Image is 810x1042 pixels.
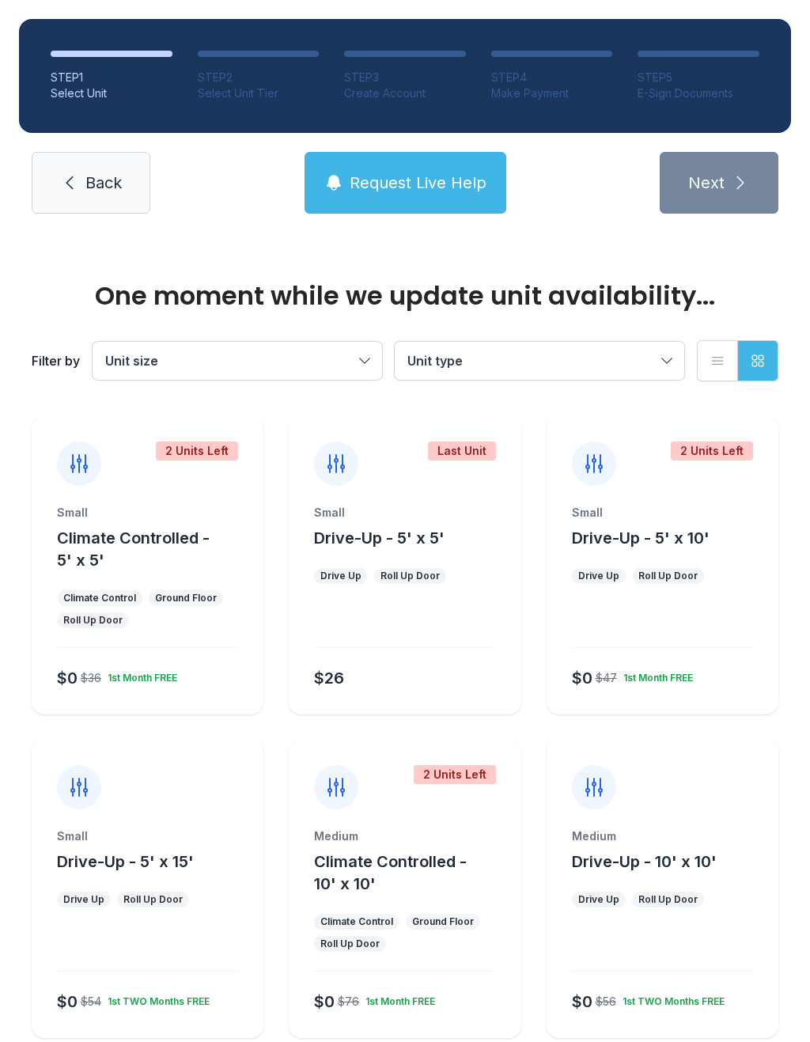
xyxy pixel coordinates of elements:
span: Unit type [407,353,463,369]
div: Medium [314,828,495,844]
div: Small [314,505,495,521]
div: $47 [596,670,617,686]
div: 2 Units Left [414,765,496,784]
div: E-Sign Documents [638,85,759,101]
div: $54 [81,994,101,1010]
div: Small [57,828,238,844]
button: Drive-Up - 5' x 5' [314,527,445,549]
span: Drive-Up - 5' x 5' [314,529,445,548]
div: One moment while we update unit availability... [32,283,778,309]
button: Drive-Up - 10' x 10' [572,851,717,873]
div: Filter by [32,351,80,370]
div: $0 [57,991,78,1013]
div: Drive Up [320,570,361,582]
div: Climate Control [63,592,136,604]
button: Climate Controlled - 5' x 5' [57,527,257,571]
div: Roll Up Door [320,938,380,950]
div: $36 [81,670,101,686]
div: 2 Units Left [156,441,238,460]
div: Ground Floor [155,592,217,604]
div: $0 [57,667,78,689]
button: Unit type [395,342,684,380]
button: Drive-Up - 5' x 15' [57,851,194,873]
div: Select Unit [51,85,172,101]
div: $0 [314,991,335,1013]
div: STEP 4 [491,70,613,85]
div: $0 [572,667,592,689]
div: STEP 3 [344,70,466,85]
span: Drive-Up - 10' x 10' [572,852,717,871]
div: Drive Up [578,893,619,906]
div: 1st Month FREE [359,989,435,1008]
div: Roll Up Door [123,893,183,906]
div: Create Account [344,85,466,101]
div: $0 [572,991,592,1013]
div: $56 [596,994,616,1010]
div: Make Payment [491,85,613,101]
div: Climate Control [320,915,393,928]
span: Drive-Up - 5' x 10' [572,529,710,548]
div: Last Unit [428,441,496,460]
div: 1st TWO Months FREE [101,989,210,1008]
div: STEP 5 [638,70,759,85]
span: Next [688,172,725,194]
button: Climate Controlled - 10' x 10' [314,851,514,895]
div: Roll Up Door [63,614,123,627]
div: Medium [572,828,753,844]
span: Drive-Up - 5' x 15' [57,852,194,871]
div: Roll Up Door [638,893,698,906]
div: $76 [338,994,359,1010]
div: Drive Up [63,893,104,906]
div: $26 [314,667,344,689]
span: Request Live Help [350,172,486,194]
div: Select Unit Tier [198,85,320,101]
div: Ground Floor [412,915,474,928]
div: Small [572,505,753,521]
span: Climate Controlled - 10' x 10' [314,852,467,893]
div: STEP 1 [51,70,172,85]
div: Small [57,505,238,521]
div: 1st Month FREE [101,665,177,684]
div: Roll Up Door [638,570,698,582]
span: Back [85,172,122,194]
span: Climate Controlled - 5' x 5' [57,529,210,570]
span: Unit size [105,353,158,369]
div: Roll Up Door [380,570,440,582]
div: 2 Units Left [671,441,753,460]
div: Drive Up [578,570,619,582]
button: Unit size [93,342,382,380]
div: 1st Month FREE [617,665,693,684]
button: Drive-Up - 5' x 10' [572,527,710,549]
div: STEP 2 [198,70,320,85]
div: 1st TWO Months FREE [616,989,725,1008]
